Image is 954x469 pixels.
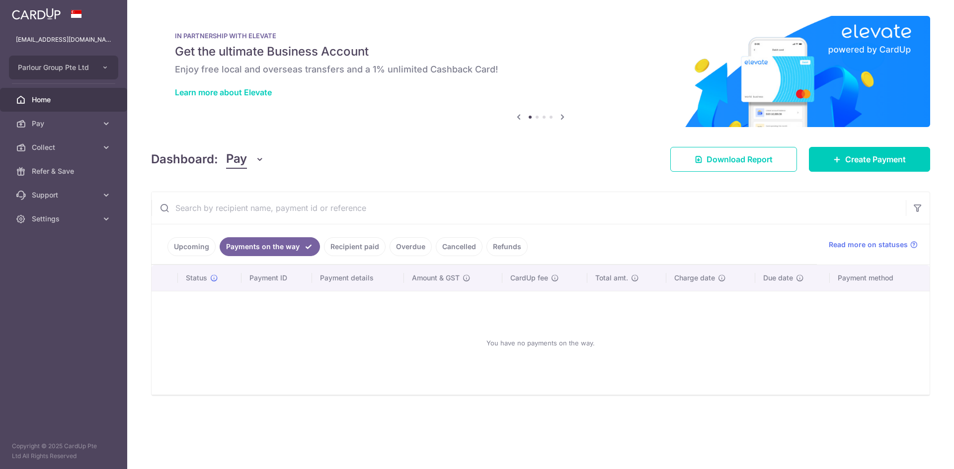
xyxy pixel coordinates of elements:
th: Payment details [312,265,404,291]
a: Create Payment [809,147,930,172]
a: Read more on statuses [829,240,918,250]
h5: Get the ultimate Business Account [175,44,906,60]
span: Settings [32,214,97,224]
a: Refunds [486,237,528,256]
a: Overdue [390,237,432,256]
span: Total amt. [595,273,628,283]
a: Learn more about Elevate [175,87,272,97]
span: Collect [32,142,97,152]
img: Renovation banner [151,16,930,127]
img: CardUp [12,8,61,20]
span: Home [32,95,97,105]
span: Pay [226,150,247,169]
button: Pay [226,150,264,169]
a: Download Report [670,147,797,172]
h6: Enjoy free local and overseas transfers and a 1% unlimited Cashback Card! [175,64,906,75]
span: Due date [763,273,793,283]
span: Create Payment [845,153,906,165]
a: Payments on the way [220,237,320,256]
button: Parlour Group Pte Ltd [9,56,118,79]
p: [EMAIL_ADDRESS][DOMAIN_NAME] [16,35,111,45]
span: Download Report [707,153,773,165]
div: You have no payments on the way. [163,299,918,387]
span: CardUp fee [510,273,548,283]
p: IN PARTNERSHIP WITH ELEVATE [175,32,906,40]
a: Upcoming [167,237,216,256]
a: Cancelled [436,237,482,256]
span: Amount & GST [412,273,460,283]
th: Payment ID [241,265,312,291]
span: Support [32,190,97,200]
span: Read more on statuses [829,240,908,250]
input: Search by recipient name, payment id or reference [152,192,906,224]
th: Payment method [830,265,930,291]
iframe: Opens a widget where you can find more information [890,439,944,464]
span: Charge date [674,273,715,283]
span: Pay [32,119,97,129]
h4: Dashboard: [151,150,218,168]
span: Status [186,273,207,283]
a: Recipient paid [324,237,386,256]
span: Refer & Save [32,166,97,176]
span: Parlour Group Pte Ltd [18,63,91,72]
